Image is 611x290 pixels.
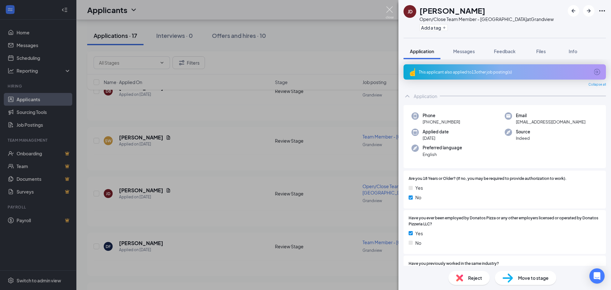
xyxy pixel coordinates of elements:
div: Open Intercom Messenger [589,268,605,284]
span: English [423,151,462,158]
span: Have you previously worked in the same industry? [409,261,499,267]
span: Source [516,129,530,135]
span: Yes [415,184,423,191]
span: Yes [415,230,423,237]
button: PlusAdd a tag [419,24,448,31]
svg: ArrowRight [585,7,593,15]
span: [DATE] [423,135,449,141]
span: Are you 18 Years or Older? (If no, you may be required to provide authorization to work). [409,176,566,182]
span: Messages [453,48,475,54]
span: Feedback [494,48,516,54]
span: [EMAIL_ADDRESS][DOMAIN_NAME] [516,119,586,125]
svg: ArrowCircle [593,68,601,76]
span: Preferred language [423,145,462,151]
span: Info [569,48,577,54]
span: Application [410,48,434,54]
span: Have you ever been employed by Donatos Pizza or any other employers licensed or operated by Donat... [409,215,601,227]
span: Reject [468,274,482,281]
h1: [PERSON_NAME] [419,5,485,16]
span: Phone [423,112,460,119]
svg: ChevronUp [404,92,411,100]
span: Applied date [423,129,449,135]
svg: Ellipses [598,7,606,15]
span: No [415,194,421,201]
span: [PHONE_NUMBER] [423,119,460,125]
svg: ArrowLeftNew [570,7,577,15]
span: No [415,239,421,246]
div: This applicant also applied to 13 other job posting(s) [419,69,589,75]
svg: Plus [442,26,446,30]
div: Application [414,93,437,99]
span: Files [536,48,546,54]
div: Open/Close Team Member - [GEOGRAPHIC_DATA] at Grandview [419,16,554,22]
span: Collapse all [588,82,606,87]
button: ArrowRight [583,5,594,17]
span: Email [516,112,586,119]
span: Move to stage [518,274,549,281]
div: JD [408,8,412,15]
button: ArrowLeftNew [568,5,579,17]
span: Indeed [516,135,530,141]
